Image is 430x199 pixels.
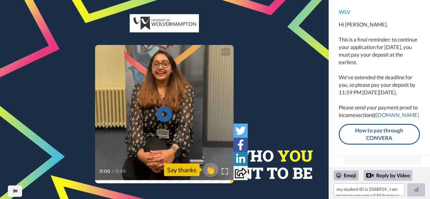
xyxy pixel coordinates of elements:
span: 0:00 [99,168,110,175]
img: c0db3496-36db-47dd-bc5f-9f3a1f8391a7 [130,14,199,32]
div: Say thanks [164,163,200,176]
div: Reply by Video [366,172,374,179]
span: 0:49 [115,168,126,175]
a: [DOMAIN_NAME] [376,112,419,118]
span: / [112,168,114,175]
div: CC [222,49,230,55]
a: How to pay through CONVERA [339,124,420,145]
img: Full screen [222,168,228,174]
div: Emoji [334,170,359,180]
div: WLV [339,8,420,16]
span: 👏 [203,165,218,175]
button: 👏 [203,163,218,177]
div: Hi [PERSON_NAME], This is a final reminder: to continue your application for [DATE], you must pay... [339,21,420,119]
div: Reply by Video [364,170,412,181]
